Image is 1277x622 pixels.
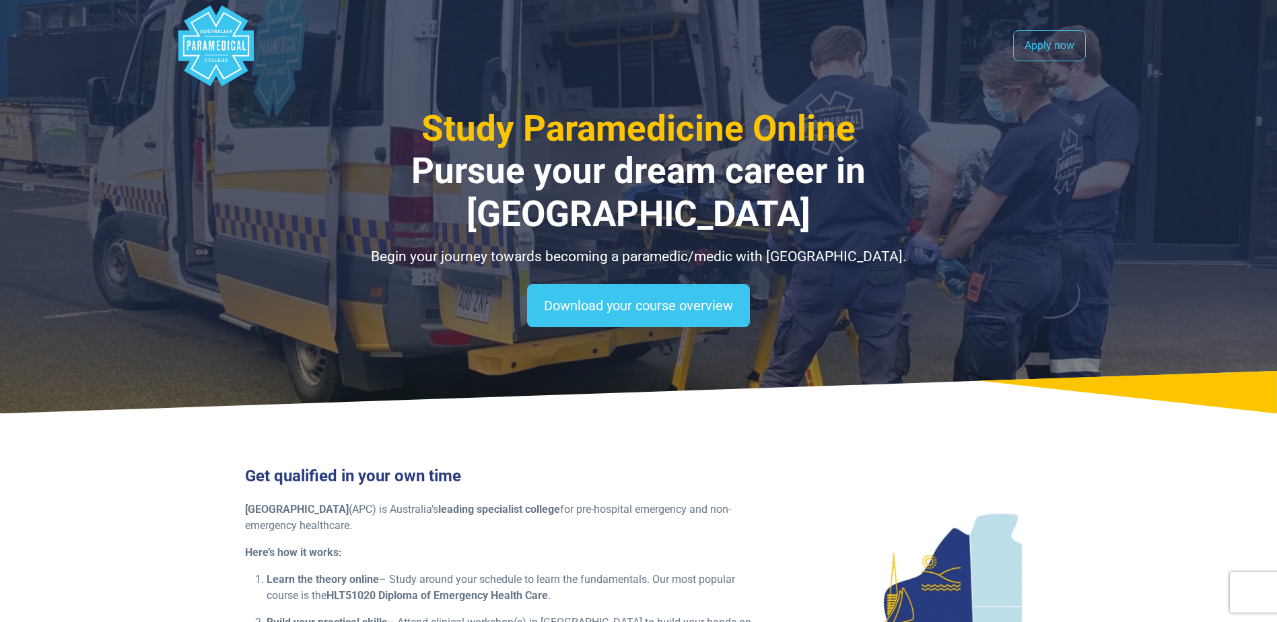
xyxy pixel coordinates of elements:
span: Study Paramedicine Online [421,108,856,149]
a: Download your course overview [527,284,750,327]
span: – Study around your schedule to learn the fundamentals. Our most popular course is the . [267,573,735,602]
b: Here’s how it works: [245,546,342,559]
a: Apply now [1013,30,1086,61]
strong: [GEOGRAPHIC_DATA] [245,503,349,516]
strong: leading specialist college [438,503,560,516]
strong: HLT51020 Diploma of Emergency Health Care [326,589,548,602]
h1: Pursue your dream career in [GEOGRAPHIC_DATA] [245,108,1033,236]
h3: Get qualified in your own time [245,466,765,486]
p: Begin your journey towards becoming a paramedic/medic with [GEOGRAPHIC_DATA]. [245,246,1033,268]
b: Learn the theory online [267,573,379,586]
div: Australian Paramedical College [176,5,256,86]
p: (APC) is Australia’s for pre-hospital emergency and non-emergency healthcare. [245,502,765,534]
